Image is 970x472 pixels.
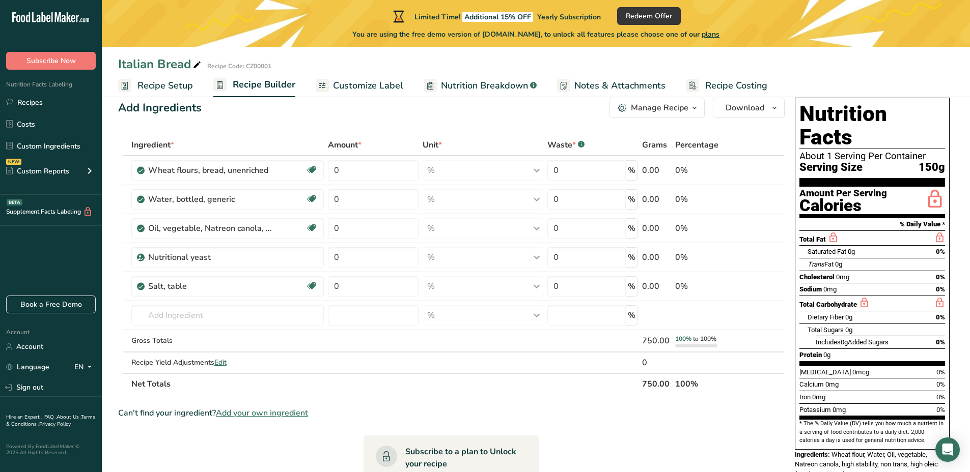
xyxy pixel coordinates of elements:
[935,437,960,462] div: Open Intercom Messenger
[6,358,49,376] a: Language
[391,10,601,22] div: Limited Time!
[6,159,21,165] div: NEW
[936,380,945,388] span: 0%
[845,326,852,334] span: 0g
[936,285,945,293] span: 0%
[137,79,193,93] span: Recipe Setup
[44,414,57,421] a: FAQ .
[726,102,764,114] span: Download
[799,368,851,376] span: [MEDICAL_DATA]
[713,98,785,118] button: Download
[631,102,688,114] div: Manage Recipe
[39,421,71,428] a: Privacy Policy
[574,79,666,93] span: Notes & Attachments
[547,139,585,151] div: Waste
[799,161,863,174] span: Serving Size
[216,407,308,419] span: Add your own ingredient
[808,248,846,255] span: Saturated Fat
[405,446,519,470] div: Subscribe to a plan to Unlock your recipe
[825,380,839,388] span: 0mg
[118,100,202,116] div: Add Ingredients
[799,285,822,293] span: Sodium
[936,248,945,255] span: 0%
[675,164,736,176] div: 0%
[6,414,95,428] a: Terms & Conditions .
[148,251,275,263] div: Nutritional yeast
[6,52,96,70] button: Subscribe Now
[675,335,691,343] span: 100%
[131,305,324,326] input: Add Ingredient
[936,338,945,346] span: 0%
[799,420,945,445] section: * The % Daily Value (DV) tells you how much a nutrient in a serving of food contributes to a dail...
[673,373,738,394] th: 100%
[799,351,822,359] span: Protein
[424,74,537,97] a: Nutrition Breakdown
[441,79,528,93] span: Nutrition Breakdown
[462,12,533,22] span: Additional 15% OFF
[7,199,22,205] div: BETA
[686,74,767,97] a: Recipe Costing
[233,78,295,92] span: Recipe Builder
[693,335,716,343] span: to 100%
[799,393,811,401] span: Iron
[642,335,671,347] div: 750.00
[131,335,324,346] div: Gross Totals
[675,251,736,263] div: 0%
[675,139,718,151] span: Percentage
[148,280,275,292] div: Salt, table
[799,151,945,161] div: About 1 Serving Per Container
[557,74,666,97] a: Notes & Attachments
[148,222,275,234] div: Oil, vegetable, Natreon canola, high stability, non trans, high oleic (70%)
[808,313,844,321] span: Dietary Fiber
[642,222,671,234] div: 0.00
[812,393,825,401] span: 0mg
[537,12,601,22] span: Yearly Subscription
[642,357,671,369] div: 0
[642,280,671,292] div: 0.00
[609,98,705,118] button: Manage Recipe
[214,358,227,367] span: Edit
[808,326,844,334] span: Total Sugars
[148,164,275,176] div: Wheat flours, bread, unenriched
[207,62,271,71] div: Recipe Code: CZ00001
[799,380,824,388] span: Calcium
[118,55,203,73] div: Italian Bread
[640,373,673,394] th: 750.00
[675,193,736,205] div: 0%
[816,338,889,346] span: Includes Added Sugars
[936,273,945,281] span: 0%
[835,260,842,268] span: 0g
[799,301,857,308] span: Total Carbohydrate
[642,251,671,263] div: 0.00
[6,414,42,421] a: Hire an Expert .
[799,189,887,198] div: Amount Per Serving
[642,164,671,176] div: 0.00
[6,166,69,176] div: Custom Reports
[26,55,76,66] span: Subscribe Now
[316,74,403,97] a: Customize Label
[799,218,945,230] section: % Daily Value *
[675,280,736,292] div: 0%
[841,338,848,346] span: 0g
[845,313,852,321] span: 0g
[836,273,849,281] span: 0mg
[642,193,671,205] div: 0.00
[852,368,869,376] span: 0mcg
[833,406,846,414] span: 0mg
[328,139,362,151] span: Amount
[74,361,96,373] div: EN
[936,313,945,321] span: 0%
[617,7,681,25] button: Redeem Offer
[6,296,96,313] a: Book a Free Demo
[6,444,96,456] div: Powered By FoodLabelMaker © 2025 All Rights Reserved
[702,29,719,39] span: plans
[148,193,275,205] div: Water, bottled, generic
[129,373,641,394] th: Net Totals
[352,29,719,40] span: You are using the free demo version of [DOMAIN_NAME], to unlock all features please choose one of...
[799,102,945,149] h1: Nutrition Facts
[213,73,295,98] a: Recipe Builder
[936,368,945,376] span: 0%
[936,406,945,414] span: 0%
[808,260,834,268] span: Fat
[799,198,887,213] div: Calories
